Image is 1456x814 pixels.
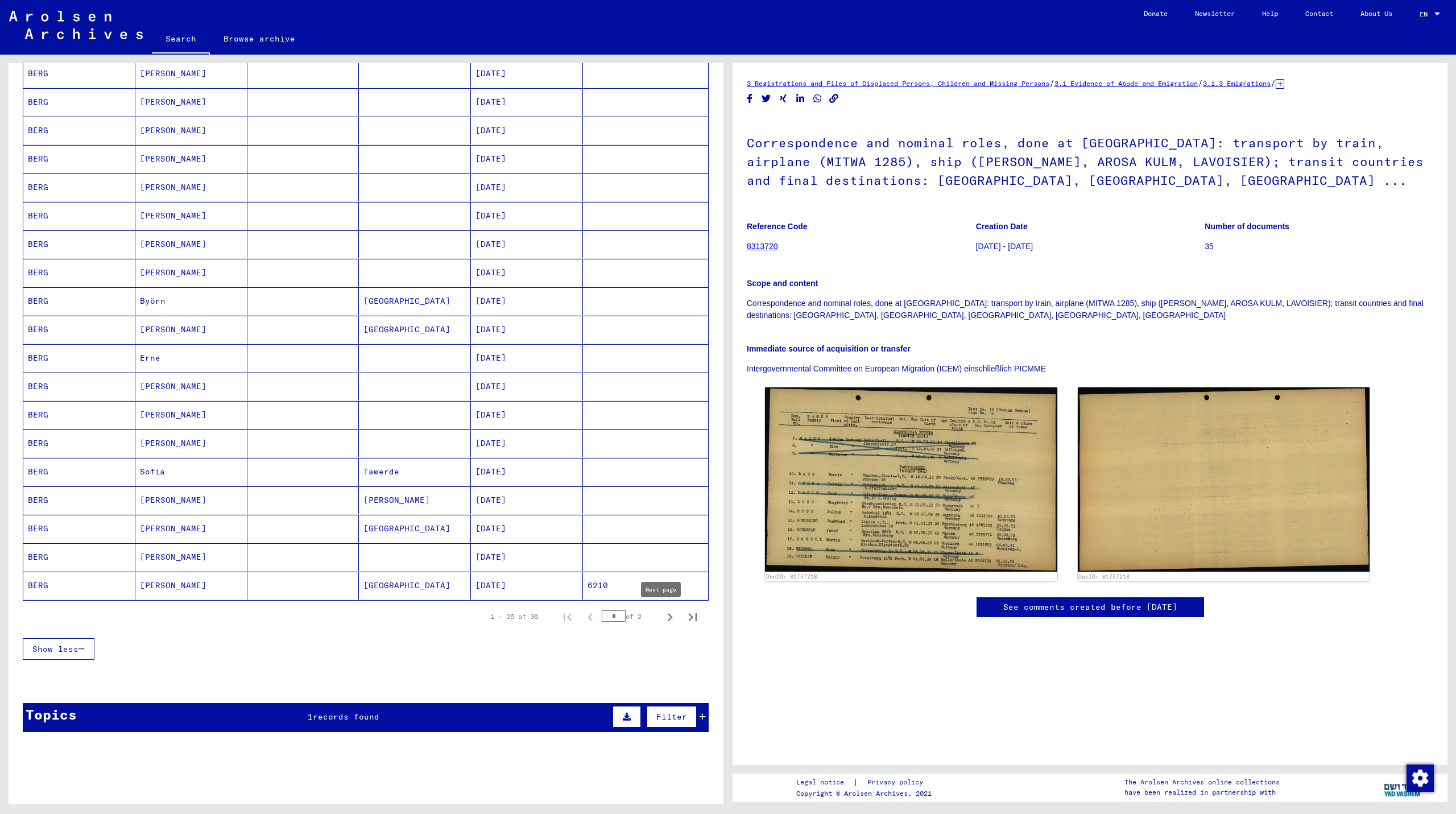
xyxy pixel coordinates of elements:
[359,486,471,514] mat-cell: [PERSON_NAME]
[760,92,772,106] button: Share on Twitter
[471,486,583,514] mat-cell: [DATE]
[471,401,583,429] mat-cell: [DATE]
[23,173,135,201] mat-cell: BERG
[135,373,247,400] mat-cell: [PERSON_NAME]
[23,458,135,486] mat-cell: BERG
[1381,773,1424,801] img: yv_logo.png
[23,230,135,258] mat-cell: BERG
[23,572,135,600] mat-cell: BERG
[1124,777,1280,787] p: The Arolsen Archives online collections
[471,515,583,543] mat-cell: [DATE]
[1420,10,1432,18] span: EN
[976,241,1205,253] p: [DATE] - [DATE]
[647,706,697,728] button: Filter
[777,92,789,106] button: Share on Xing
[23,373,135,400] mat-cell: BERG
[152,25,210,55] a: Search
[1198,78,1203,88] span: /
[23,515,135,543] mat-cell: BERG
[795,92,806,106] button: Share on LinkedIn
[23,287,135,315] mat-cell: BERG
[23,401,135,429] mat-cell: BERG
[471,173,583,201] mat-cell: [DATE]
[744,92,756,106] button: Share on Facebook
[359,515,471,543] mat-cell: [GEOGRAPHIC_DATA]
[747,363,1433,375] p: Intergovernmental Committee on European Migration (ICEM) einschließlich PICMME
[135,259,247,287] mat-cell: [PERSON_NAME]
[23,117,135,144] mat-cell: BERG
[23,316,135,344] mat-cell: BERG
[135,344,247,372] mat-cell: Erne
[135,173,247,201] mat-cell: [PERSON_NAME]
[135,486,247,514] mat-cell: [PERSON_NAME]
[747,242,778,251] a: 8313720
[1203,79,1271,88] a: 3.1.3 Emigrations
[766,573,817,580] a: DocID: 81757218
[471,458,583,486] mat-cell: [DATE]
[471,230,583,258] mat-cell: [DATE]
[796,788,937,799] p: Copyright © Arolsen Archives, 2021
[1205,241,1433,253] p: 35
[858,776,937,788] a: Privacy policy
[747,79,1049,88] a: 3 Registrations and Files of Displaced Persons, Children and Missing Persons
[32,644,78,654] span: Show less
[308,712,313,722] span: 1
[313,712,379,722] span: records found
[23,486,135,514] mat-cell: BERG
[747,117,1433,204] h1: Correspondence and nominal roles, done at [GEOGRAPHIC_DATA]: transport by train, airplane (MITWA ...
[471,344,583,372] mat-cell: [DATE]
[583,572,708,600] mat-cell: 6210
[765,387,1057,572] img: 001.jpg
[579,605,602,628] button: Previous page
[976,222,1028,231] b: Creation Date
[359,458,471,486] mat-cell: Tawerde
[135,572,247,600] mat-cell: [PERSON_NAME]
[23,202,135,230] mat-cell: BERG
[747,344,911,353] b: Immediate source of acquisition or transfer
[812,92,824,106] button: Share on WhatsApp
[471,287,583,315] mat-cell: [DATE]
[359,287,471,315] mat-cell: [GEOGRAPHIC_DATA]
[471,202,583,230] mat-cell: [DATE]
[359,316,471,344] mat-cell: [GEOGRAPHIC_DATA]
[471,543,583,571] mat-cell: [DATE]
[471,259,583,287] mat-cell: [DATE]
[490,611,538,622] div: 1 – 25 of 36
[1003,601,1177,613] a: See comments created before [DATE]
[135,60,247,88] mat-cell: [PERSON_NAME]
[471,429,583,457] mat-cell: [DATE]
[210,25,309,52] a: Browse archive
[23,259,135,287] mat-cell: BERG
[135,145,247,173] mat-cell: [PERSON_NAME]
[135,316,247,344] mat-cell: [PERSON_NAME]
[23,145,135,173] mat-cell: BERG
[135,287,247,315] mat-cell: Byörn
[602,611,659,622] div: of 2
[1406,764,1433,791] div: Change consent
[828,92,840,106] button: Copy link
[1054,79,1198,88] a: 3.1 Evidence of Abode and Emigration
[359,572,471,600] mat-cell: [GEOGRAPHIC_DATA]
[656,712,687,722] span: Filter
[135,230,247,258] mat-cell: [PERSON_NAME]
[23,88,135,116] mat-cell: BERG
[1271,78,1276,88] span: /
[471,60,583,88] mat-cell: [DATE]
[659,605,681,628] button: Next page
[135,515,247,543] mat-cell: [PERSON_NAME]
[471,145,583,173] mat-cell: [DATE]
[135,429,247,457] mat-cell: [PERSON_NAME]
[23,60,135,88] mat-cell: BERG
[23,543,135,571] mat-cell: BERG
[23,638,94,660] button: Show less
[471,572,583,600] mat-cell: [DATE]
[471,88,583,116] mat-cell: [DATE]
[796,776,853,788] a: Legal notice
[747,279,818,288] b: Scope and content
[135,543,247,571] mat-cell: [PERSON_NAME]
[681,605,704,628] button: Last page
[556,605,579,628] button: First page
[26,704,77,725] div: Topics
[23,429,135,457] mat-cell: BERG
[1049,78,1054,88] span: /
